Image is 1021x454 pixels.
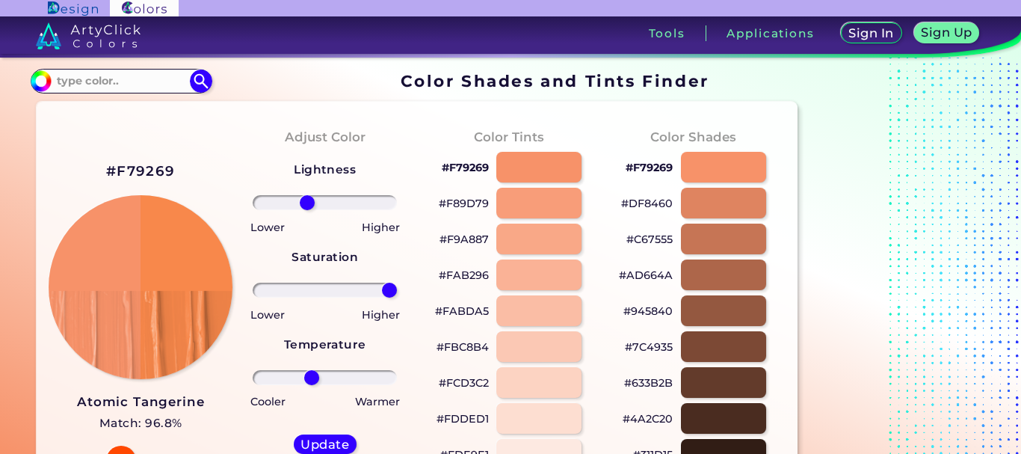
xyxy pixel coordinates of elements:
h3: Atomic Tangerine [77,393,204,411]
img: icon search [190,70,212,92]
h5: Update [303,439,347,450]
h5: Sign In [851,28,891,39]
h5: Sign Up [924,27,970,38]
input: type color.. [52,71,191,91]
h5: Match: 96.8% [77,414,204,433]
p: Higher [362,218,400,236]
p: #F79269 [626,159,673,177]
p: #C67555 [626,230,673,248]
p: Lower [250,218,285,236]
h4: Color Shades [650,126,736,148]
p: #FAB296 [439,266,489,284]
h3: Applications [727,28,814,39]
p: #FABDA5 [435,302,489,320]
p: #FDDED1 [437,410,489,428]
strong: Temperature [284,337,366,352]
img: paint_stamp_2_half.png [49,195,232,379]
p: #FBC8B4 [437,338,489,356]
a: Atomic Tangerine Match: 96.8% [77,391,204,434]
p: #F89D79 [439,194,489,212]
p: #F79269 [442,159,489,177]
p: #AD664A [619,266,673,284]
h3: Tools [649,28,685,39]
p: Warmer [355,393,400,411]
strong: Saturation [292,250,358,264]
p: #945840 [623,302,673,320]
p: Lower [250,306,285,324]
p: #7C4935 [625,338,673,356]
h4: Adjust Color [285,126,365,148]
a: Sign In [844,24,899,43]
p: Cooler [250,393,286,411]
a: Sign Up [917,24,976,43]
img: logo_artyclick_colors_white.svg [36,22,141,49]
h4: Color Tints [474,126,544,148]
h2: #F79269 [106,162,175,181]
h1: Color Shades and Tints Finder [401,70,709,92]
p: #DF8460 [621,194,673,212]
p: Higher [362,306,400,324]
img: ArtyClick Design logo [48,1,98,16]
p: #F9A887 [439,230,489,248]
p: #FCD3C2 [439,374,489,392]
p: #4A2C20 [623,410,673,428]
strong: Lightness [294,162,356,177]
p: #633B2B [624,374,673,392]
